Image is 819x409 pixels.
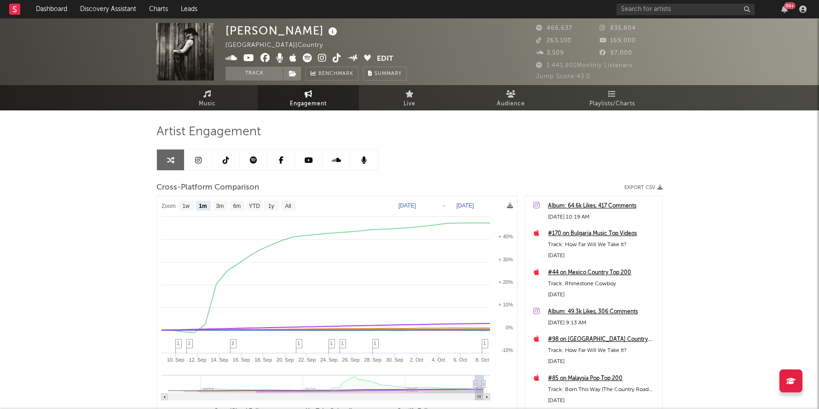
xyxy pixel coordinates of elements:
span: 466,637 [536,25,572,31]
text: 24. Sep [320,357,338,363]
text: -10% [501,347,513,353]
a: Benchmark [306,67,358,81]
span: Benchmark [318,69,353,80]
div: Track: How Far Will We Take It? [548,345,658,356]
span: 835,804 [600,25,636,31]
a: #44 on Mexico Country Top 200 [548,267,658,278]
div: [DATE] [548,395,658,406]
div: Track: Born This Way (The Country Road Version) [548,384,658,395]
span: 1 [341,340,344,346]
div: [DATE] 9:13 AM [548,317,658,328]
text: 22. Sep [298,357,316,363]
span: 1 [188,340,190,346]
text: 1y [268,203,274,209]
div: [DATE] [548,250,658,261]
span: 3,509 [536,50,564,56]
span: 97,000 [600,50,632,56]
div: 99 + [784,2,796,9]
text: 18. Sep [254,357,272,363]
text: 10. Sep [167,357,185,363]
span: 1 [330,340,333,346]
button: Summary [363,67,407,81]
text: All [285,203,291,209]
div: Track: Rhinestone Cowboy [548,278,658,289]
span: Cross-Platform Comparison [156,182,259,193]
text: 1w [183,203,190,209]
div: [DATE] [548,356,658,367]
a: Live [359,85,460,110]
a: #85 on Malaysia Pop Top 200 [548,373,658,384]
a: Album: 49.3k Likes, 306 Comments [548,306,658,317]
text: 6. Oct [454,357,467,363]
div: [GEOGRAPHIC_DATA] | Country [225,40,334,51]
text: [DATE] [398,202,416,209]
span: 1 [374,340,376,346]
text: 28. Sep [364,357,381,363]
text: + 40% [499,234,513,239]
text: → [441,202,446,209]
a: Playlists/Charts [561,85,663,110]
span: 1 [297,340,300,346]
a: Album: 64.6k Likes, 417 Comments [548,201,658,212]
text: 20. Sep [277,357,294,363]
text: 8. Oct [475,357,489,363]
div: [PERSON_NAME] [225,23,340,38]
text: 2. Oct [410,357,423,363]
text: Zoom [161,203,176,209]
a: Engagement [258,85,359,110]
button: Edit [377,53,393,65]
text: 3m [216,203,224,209]
text: 0% [506,325,513,330]
span: Artist Engagement [156,127,261,138]
a: Music [156,85,258,110]
text: 16. Sep [233,357,250,363]
text: 14. Sep [211,357,228,363]
text: YTD [249,203,260,209]
span: Music [199,98,216,109]
span: Engagement [290,98,327,109]
span: Jump Score: 43.0 [536,74,590,80]
text: 1m [199,203,207,209]
text: 12. Sep [189,357,206,363]
text: + 30% [499,257,513,262]
a: Audience [460,85,561,110]
span: 2 [231,340,234,346]
span: 1 [177,340,179,346]
text: [DATE] [456,202,474,209]
span: Live [404,98,415,109]
div: [DATE] 10:19 AM [548,212,658,223]
div: [DATE] [548,289,658,300]
text: 30. Sep [386,357,404,363]
span: Summary [375,71,402,76]
text: + 10% [499,302,513,307]
text: 6m [233,203,241,209]
a: #98 on [GEOGRAPHIC_DATA] Country Top 200 [548,334,658,345]
button: Track [225,67,283,81]
span: Playlists/Charts [589,98,635,109]
span: Audience [497,98,525,109]
input: Search for artists [617,4,755,15]
span: 1 [483,340,486,346]
button: 99+ [781,6,788,13]
text: 26. Sep [342,357,360,363]
div: Track: How Far Will We Take It? [548,239,658,250]
text: + 20% [499,279,513,285]
span: 263,100 [536,38,571,44]
a: #170 on Bulgaria Music Top Videos [548,228,658,239]
span: 169,000 [600,38,636,44]
text: 4. Oct [432,357,445,363]
span: 1,441,901 Monthly Listeners [536,63,633,69]
button: Export CSV [624,185,663,190]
